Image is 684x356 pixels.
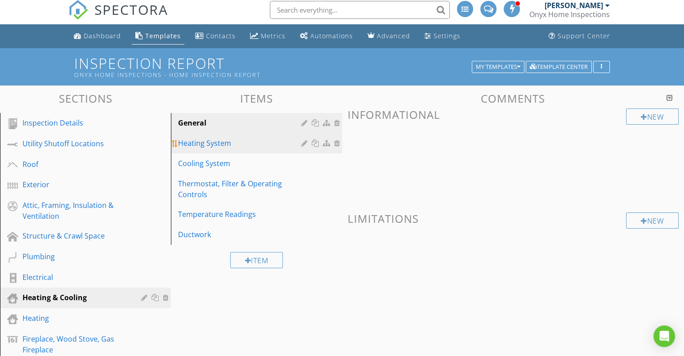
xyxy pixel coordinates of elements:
h3: Informational [348,108,679,121]
div: Plumbing [22,251,128,262]
h1: Inspection Report [74,55,610,78]
input: Search everything... [270,1,450,19]
div: Temperature Readings [178,209,304,220]
div: Templates [145,32,181,40]
a: Template Center [526,62,592,70]
div: Cooling System [178,158,304,169]
div: Heating & Cooling [22,292,128,303]
div: Support Center [558,32,610,40]
div: Advanced [377,32,410,40]
div: Open Intercom Messenger [653,325,675,347]
a: Metrics [246,28,289,45]
div: My Templates [476,64,520,70]
div: [PERSON_NAME] [545,1,603,10]
div: Ductwork [178,229,304,240]
div: Metrics [261,32,286,40]
div: Exterior [22,179,128,190]
div: Inspection Details [22,117,128,128]
div: New [626,108,679,125]
h3: Comments [348,92,679,104]
button: My Templates [472,61,524,73]
div: Settings [434,32,460,40]
div: Roof [22,159,128,170]
div: Item [230,252,283,268]
h3: Items [171,92,342,104]
div: General [178,117,304,128]
a: Dashboard [70,28,125,45]
h3: Limitations [348,212,679,225]
div: Contacts [206,32,236,40]
div: Heating System [178,138,304,149]
div: Electrical [22,272,128,283]
a: Settings [421,28,464,45]
div: Utility Shutoff Locations [22,138,128,149]
button: Template Center [526,61,592,73]
div: Fireplace, Wood Stove, Gas Fireplace [22,333,128,355]
div: Onyx Home Inspections - Home Inspection Report [74,71,475,78]
div: Automations [310,32,353,40]
a: Contacts [192,28,239,45]
div: New [626,212,679,229]
a: Support Center [545,28,614,45]
a: Templates [132,28,184,45]
div: Structure & Crawl Space [22,230,128,241]
div: Heating [22,313,128,324]
div: Thermostat, Filter & Operating Controls [178,178,304,200]
a: Automations (Basic) [296,28,357,45]
div: Template Center [530,64,588,70]
div: Dashboard [84,32,121,40]
a: Advanced [364,28,414,45]
div: Attic, Framing, Insulation & Ventilation [22,200,128,221]
div: Onyx Home Inspections [529,10,610,19]
a: SPECTORA [68,8,168,27]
